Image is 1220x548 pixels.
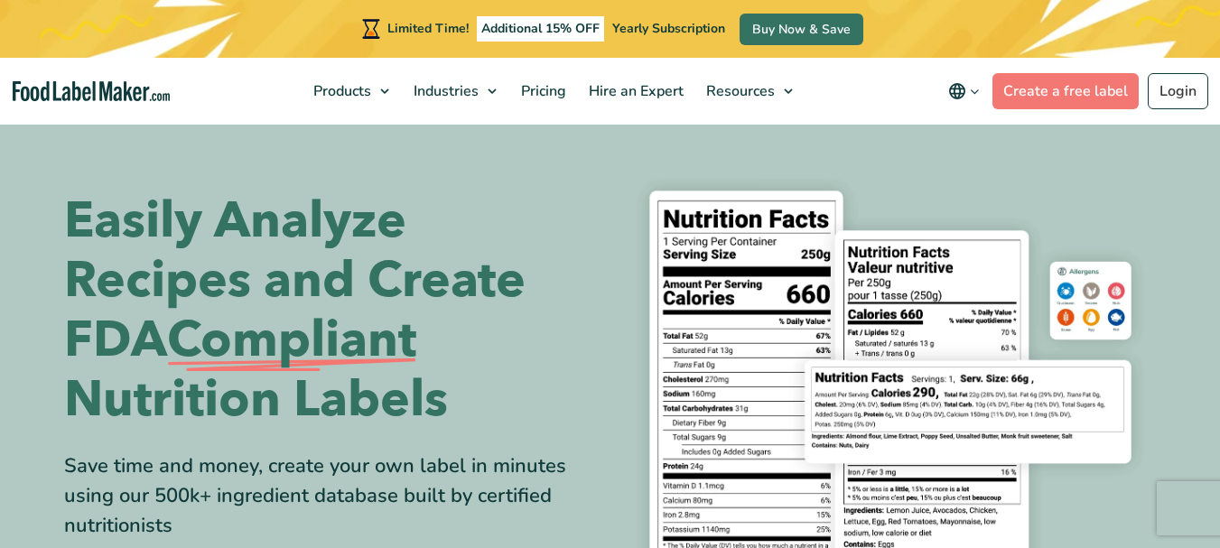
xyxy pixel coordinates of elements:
a: Industries [403,58,506,125]
span: Industries [408,81,480,101]
span: Additional 15% OFF [477,16,604,42]
a: Login [1148,73,1208,109]
span: Compliant [167,311,416,370]
a: Products [303,58,398,125]
span: Hire an Expert [583,81,685,101]
span: Yearly Subscription [612,20,725,37]
h1: Easily Analyze Recipes and Create FDA Nutrition Labels [64,191,597,430]
span: Limited Time! [387,20,469,37]
div: Save time and money, create your own label in minutes using our 500k+ ingredient database built b... [64,451,597,541]
a: Pricing [510,58,573,125]
a: Create a free label [992,73,1139,109]
a: Hire an Expert [578,58,691,125]
a: Buy Now & Save [740,14,863,45]
a: Resources [695,58,802,125]
span: Resources [701,81,777,101]
span: Products [308,81,373,101]
span: Pricing [516,81,568,101]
